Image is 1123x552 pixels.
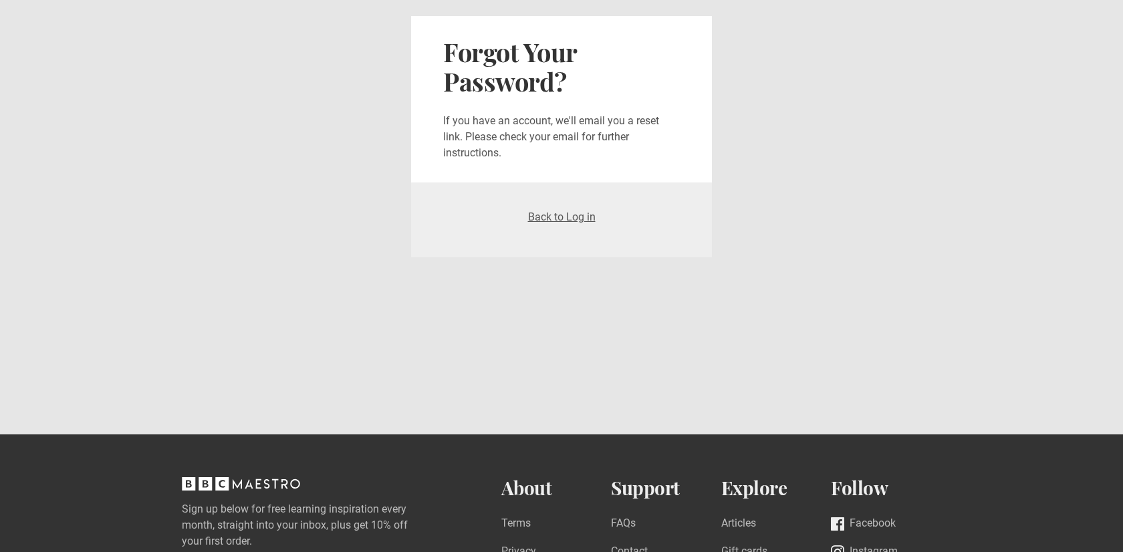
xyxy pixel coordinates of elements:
a: Back to Log in [528,211,596,223]
a: FAQs [611,515,636,533]
label: Sign up below for free learning inspiration every month, straight into your inbox, plus get 10% o... [182,501,448,549]
a: Terms [501,515,531,533]
h2: Follow [831,477,941,499]
h2: Forgot Your Password? [443,37,680,97]
p: If you have an account, we'll email you a reset link. Please check your email for further instruc... [443,113,680,161]
a: BBC Maestro, back to top [182,482,300,495]
h2: About [501,477,612,499]
a: Articles [721,515,756,533]
h2: Explore [721,477,832,499]
a: Facebook [831,515,896,533]
h2: Support [611,477,721,499]
svg: BBC Maestro, back to top [182,477,300,491]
